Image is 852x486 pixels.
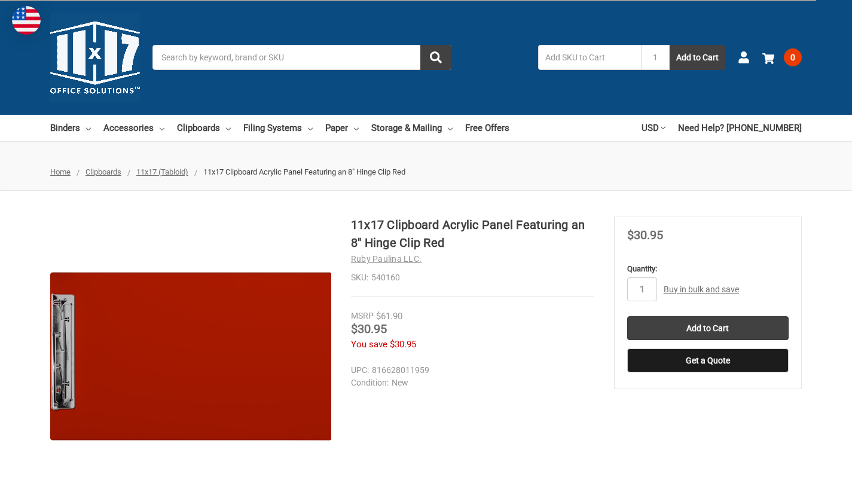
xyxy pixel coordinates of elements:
[351,377,589,389] dd: New
[664,285,739,294] a: Buy in bulk and save
[371,115,453,141] a: Storage & Mailing
[50,115,91,141] a: Binders
[243,115,313,141] a: Filing Systems
[152,45,451,70] input: Search by keyword, brand or SKU
[351,364,589,377] dd: 816628011959
[136,167,188,176] a: 11x17 (Tabloid)
[762,42,802,73] a: 0
[351,377,389,389] dt: Condition:
[465,115,509,141] a: Free Offers
[85,167,121,176] a: Clipboards
[627,349,789,372] button: Get a Quote
[390,339,416,350] span: $30.95
[351,310,374,322] div: MSRP
[642,115,665,141] a: USD
[670,45,725,70] button: Add to Cart
[678,115,802,141] a: Need Help? [PHONE_NUMBER]
[351,322,387,336] span: $30.95
[351,271,368,284] dt: SKU:
[351,271,594,284] dd: 540160
[203,167,405,176] span: 11x17 Clipboard Acrylic Panel Featuring an 8" Hinge Clip Red
[50,13,140,102] img: 11x17.com
[376,311,402,322] span: $61.90
[351,339,387,350] span: You save
[538,45,641,70] input: Add SKU to Cart
[627,228,663,242] span: $30.95
[12,6,41,35] img: duty and tax information for United States
[351,254,422,264] a: Ruby Paulina LLC.
[50,167,71,176] a: Home
[351,216,594,252] h1: 11x17 Clipboard Acrylic Panel Featuring an 8" Hinge Clip Red
[627,316,789,340] input: Add to Cart
[177,115,231,141] a: Clipboards
[325,115,359,141] a: Paper
[103,115,164,141] a: Accessories
[627,263,789,275] label: Quantity:
[784,48,802,66] span: 0
[351,364,369,377] dt: UPC:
